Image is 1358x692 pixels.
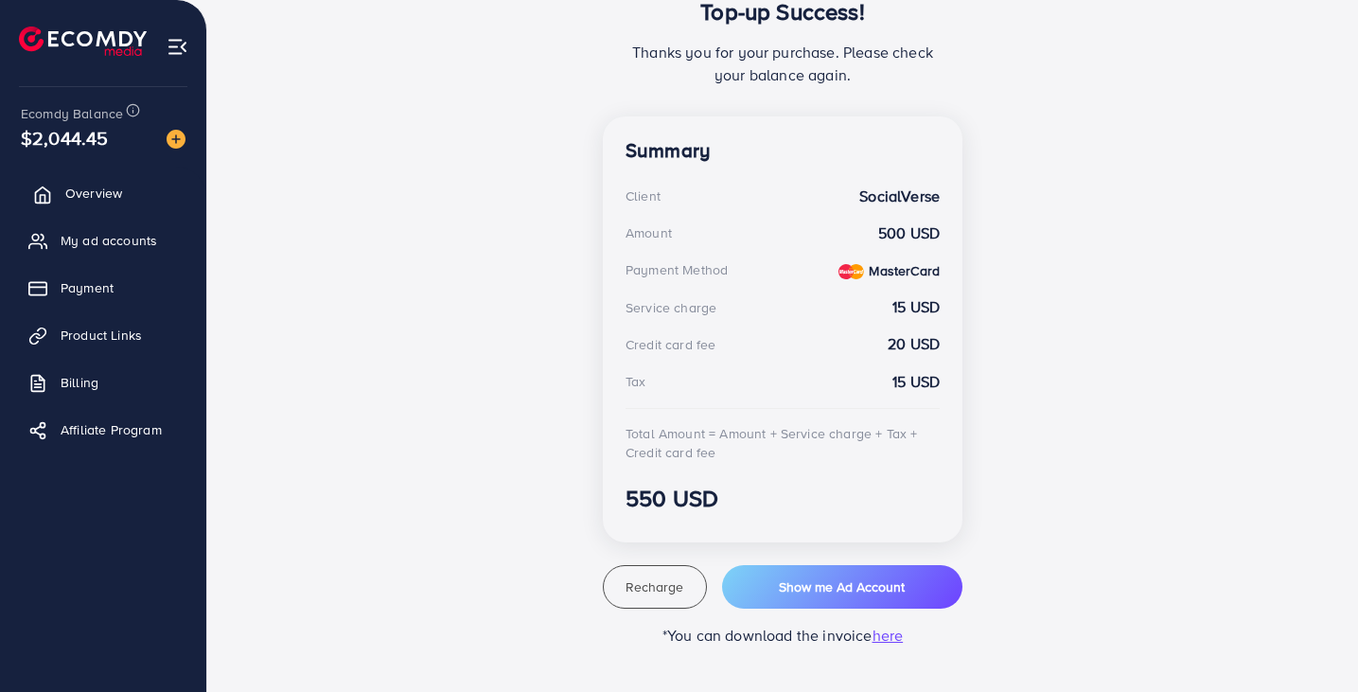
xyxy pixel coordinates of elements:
div: Amount [626,223,672,242]
strong: MasterCard [869,261,940,280]
span: My ad accounts [61,231,157,250]
a: Product Links [14,316,192,354]
iframe: Chat [1278,607,1344,678]
img: image [167,130,185,149]
span: Show me Ad Account [779,577,905,596]
strong: 15 USD [892,371,940,393]
span: $2,044.45 [46,93,82,183]
span: Ecomdy Balance [21,104,123,123]
div: Payment Method [626,260,728,279]
p: Thanks you for your purchase. Please check your balance again. [626,41,940,86]
strong: 15 USD [892,296,940,318]
div: Tax [626,372,645,391]
span: Affiliate Program [61,420,162,439]
span: Overview [65,184,122,203]
strong: SocialVerse [859,186,940,207]
a: Affiliate Program [14,411,192,449]
a: Overview [14,174,192,212]
p: *You can download the invoice [603,624,962,647]
div: Total Amount = Amount + Service charge + Tax + Credit card fee [626,424,940,463]
div: Service charge [626,298,716,317]
button: Show me Ad Account [722,565,962,609]
strong: 20 USD [888,333,940,355]
span: Recharge [626,577,683,596]
button: Recharge [603,565,707,609]
h3: 550 USD [626,485,940,512]
img: credit [838,264,864,279]
h4: Summary [626,139,940,163]
img: logo [19,27,147,56]
span: Payment [61,278,114,297]
span: here [873,625,904,646]
strong: 500 USD [878,222,940,244]
div: Credit card fee [626,335,715,354]
img: menu [167,36,188,58]
a: Payment [14,269,192,307]
a: My ad accounts [14,222,192,259]
span: Product Links [61,326,142,345]
div: Client [626,186,661,205]
span: Billing [61,373,98,392]
a: Billing [14,364,192,401]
